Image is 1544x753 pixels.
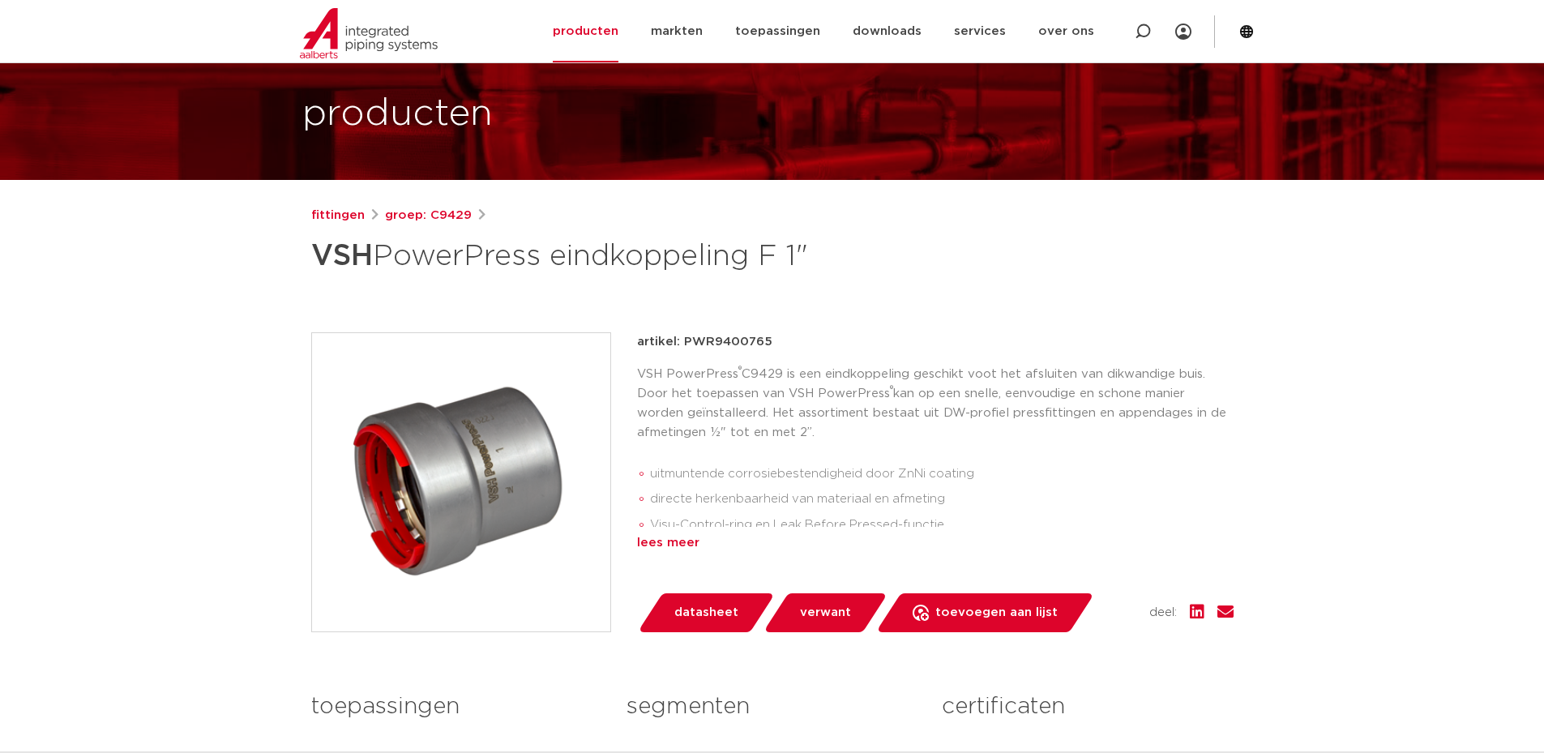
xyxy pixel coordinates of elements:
[311,232,920,280] h1: PowerPress eindkoppeling F 1"
[650,486,1234,512] li: directe herkenbaarheid van materiaal en afmeting
[637,332,772,352] p: artikel: PWR9400765
[311,206,365,225] a: fittingen
[738,366,742,374] sup: ®
[890,385,893,394] sup: ®
[637,533,1234,553] div: lees meer
[627,691,917,723] h3: segmenten
[385,206,472,225] a: groep: C9429
[637,593,775,632] a: datasheet
[311,242,373,271] strong: VSH
[763,593,887,632] a: verwant
[311,691,602,723] h3: toepassingen
[650,512,1234,538] li: Visu-Control-ring en Leak Before Pressed-functie
[302,88,493,140] h1: producten
[800,600,851,626] span: verwant
[1149,603,1177,623] span: deel:
[650,461,1234,487] li: uitmuntende corrosiebestendigheid door ZnNi coating
[935,600,1058,626] span: toevoegen aan lijst
[637,365,1234,443] p: VSH PowerPress C9429 is een eindkoppeling geschikt voot het afsluiten van dikwandige buis. Door h...
[312,333,610,631] img: Product Image for VSH PowerPress eindkoppeling F 1"
[942,691,1233,723] h3: certificaten
[674,600,738,626] span: datasheet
